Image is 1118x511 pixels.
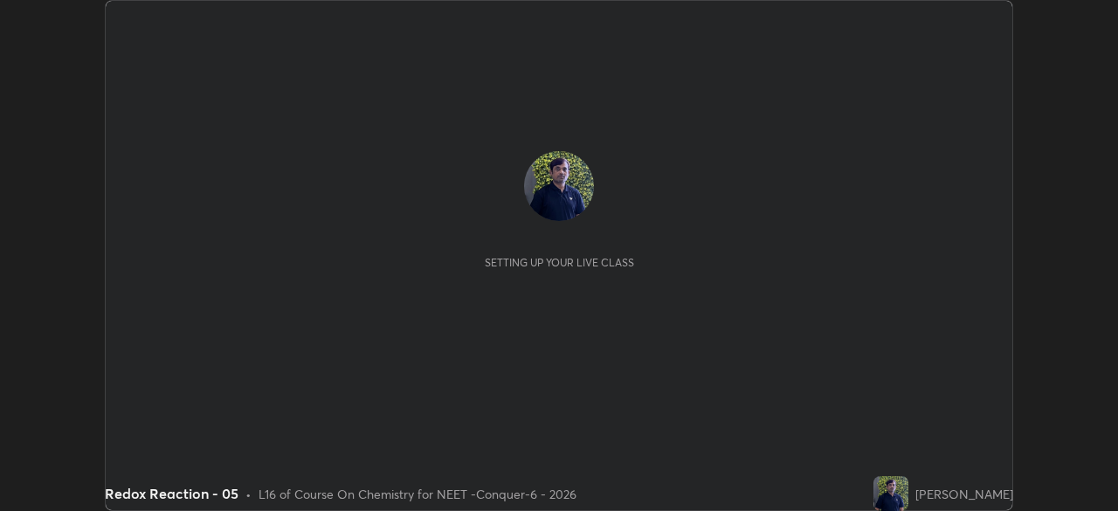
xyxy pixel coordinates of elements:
img: 924660acbe704701a98f0fe2bdf2502a.jpg [873,476,908,511]
div: • [245,485,252,503]
div: [PERSON_NAME] [915,485,1013,503]
div: Redox Reaction - 05 [105,483,238,504]
div: Setting up your live class [485,256,634,269]
img: 924660acbe704701a98f0fe2bdf2502a.jpg [524,151,594,221]
div: L16 of Course On Chemistry for NEET -Conquer-6 - 2026 [259,485,576,503]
